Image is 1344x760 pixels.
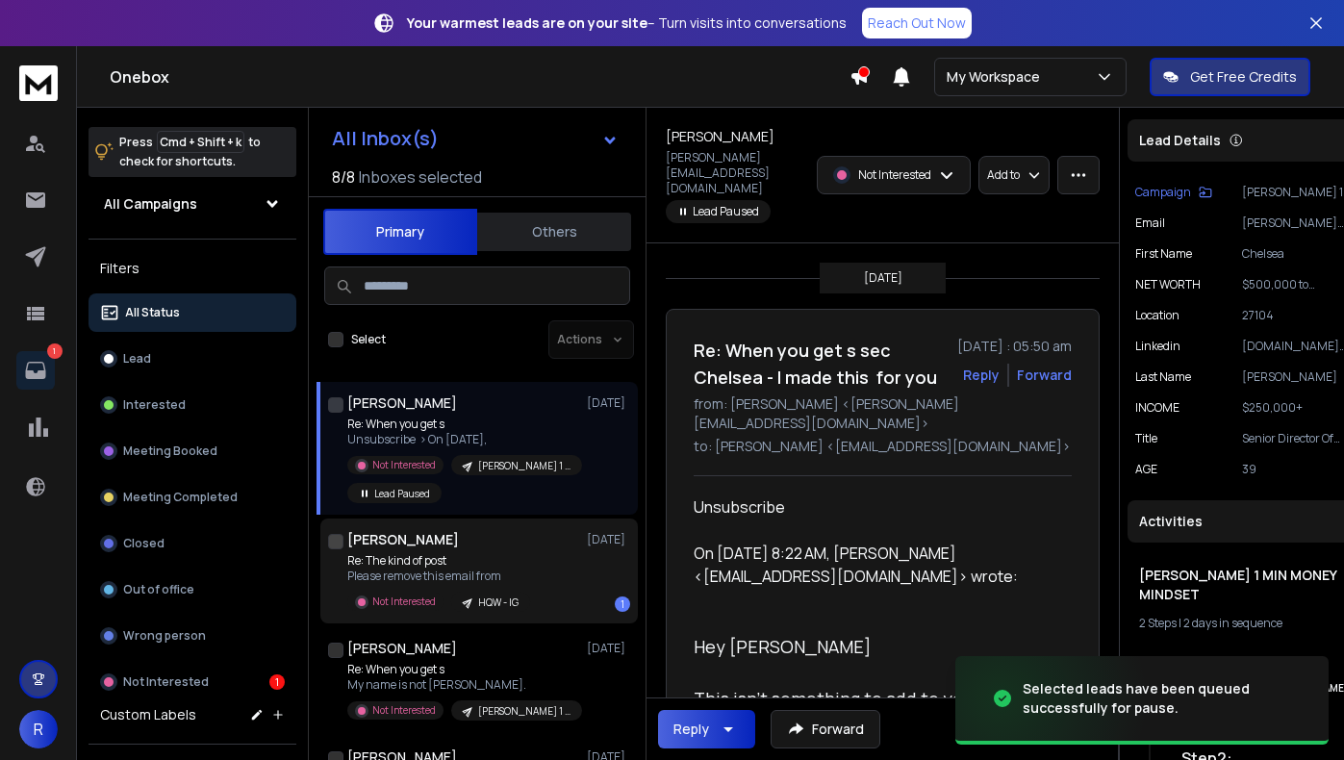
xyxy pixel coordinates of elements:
[332,165,355,189] span: 8 / 8
[658,710,755,748] button: Reply
[1135,246,1192,262] p: First Name
[123,582,194,597] p: Out of office
[1135,431,1157,446] p: title
[372,703,436,718] p: Not Interested
[100,705,196,724] h3: Custom Labels
[957,337,1072,356] p: [DATE] : 05:50 am
[347,530,459,549] h1: [PERSON_NAME]
[694,437,1072,456] p: to: [PERSON_NAME] <[EMAIL_ADDRESS][DOMAIN_NAME]>
[347,553,530,569] p: Re: The kind of post
[157,131,244,153] span: Cmd + Shift + k
[16,351,55,390] a: 1
[1135,308,1179,323] p: location
[666,150,805,196] p: [PERSON_NAME][EMAIL_ADDRESS][DOMAIN_NAME]
[347,662,578,677] p: Re: When you get s
[1135,462,1157,477] p: AGE
[89,386,296,424] button: Interested
[1135,215,1165,231] p: Email
[123,536,165,551] p: Closed
[89,524,296,563] button: Closed
[351,332,386,347] label: Select
[1150,58,1310,96] button: Get Free Credits
[1135,369,1191,385] p: Last Name
[407,13,647,32] strong: Your warmest leads are on your site
[123,674,209,690] p: Not Interested
[332,129,439,148] h1: All Inbox(s)
[372,458,436,472] p: Not Interested
[19,65,58,101] img: logo
[89,185,296,223] button: All Campaigns
[963,366,1000,385] button: Reply
[858,167,931,183] p: Not Interested
[947,67,1048,87] p: My Workspace
[110,65,850,89] h1: Onebox
[347,639,457,658] h1: [PERSON_NAME]
[89,478,296,517] button: Meeting Completed
[104,194,197,214] h1: All Campaigns
[478,595,519,610] p: HQW - IG
[347,393,457,413] h1: [PERSON_NAME]
[125,305,180,320] p: All Status
[89,255,296,282] h3: Filters
[1183,615,1282,631] span: 2 days in sequence
[1135,185,1191,200] p: Campaign
[89,663,296,701] button: Not Interested1
[862,8,972,38] a: Reach Out Now
[1017,366,1072,385] div: Forward
[407,13,847,33] p: – Turn visits into conversations
[987,167,1020,183] p: Add to
[864,270,902,286] p: [DATE]
[615,596,630,612] div: 1
[347,417,578,432] p: Re: When you get s
[123,351,151,367] p: Lead
[587,395,630,411] p: [DATE]
[771,710,880,748] button: Forward
[1139,615,1177,631] span: 2 Steps
[1135,185,1212,200] button: Campaign
[19,710,58,748] button: R
[89,432,296,470] button: Meeting Booked
[673,720,709,739] div: Reply
[694,542,1056,611] blockquote: On [DATE] 8:22 AM, [PERSON_NAME] <[EMAIL_ADDRESS][DOMAIN_NAME]> wrote:
[694,687,1033,736] span: This isn’t something to add to your to-do list.
[1135,277,1201,292] p: NET WORTH
[374,487,430,501] p: Lead Paused
[478,459,571,473] p: [PERSON_NAME] 1 MIN MONEY MINDSET
[694,337,946,391] h1: Re: When you get s sec Chelsea - I made this for you
[478,704,571,719] p: [PERSON_NAME] 1 MIN MONEY MINDSET
[587,641,630,656] p: [DATE]
[694,635,871,658] span: Hey [PERSON_NAME]
[89,340,296,378] button: Lead
[694,495,1056,519] div: Unsubscribe
[123,397,186,413] p: Interested
[359,165,482,189] h3: Inboxes selected
[1135,339,1180,354] p: linkedin
[89,293,296,332] button: All Status
[47,343,63,359] p: 1
[347,677,578,693] p: My name is not [PERSON_NAME].
[347,432,578,447] p: Unsubscribe > On [DATE],
[666,200,771,223] span: Lead Paused
[955,642,1148,756] img: image
[123,628,206,644] p: Wrong person
[372,595,436,609] p: Not Interested
[123,490,238,505] p: Meeting Completed
[119,133,261,171] p: Press to check for shortcuts.
[666,127,774,146] h1: [PERSON_NAME]
[1023,679,1306,718] div: Selected leads have been queued successfully for pause.
[89,570,296,609] button: Out of office
[347,569,530,584] p: Please remove this email from
[477,211,631,253] button: Others
[694,394,1072,433] p: from: [PERSON_NAME] <[PERSON_NAME][EMAIL_ADDRESS][DOMAIN_NAME]>
[269,674,285,690] div: 1
[1139,131,1221,150] p: Lead Details
[323,209,477,255] button: Primary
[317,119,634,158] button: All Inbox(s)
[1135,400,1179,416] p: INCOME
[123,443,217,459] p: Meeting Booked
[587,532,630,547] p: [DATE]
[1190,67,1297,87] p: Get Free Credits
